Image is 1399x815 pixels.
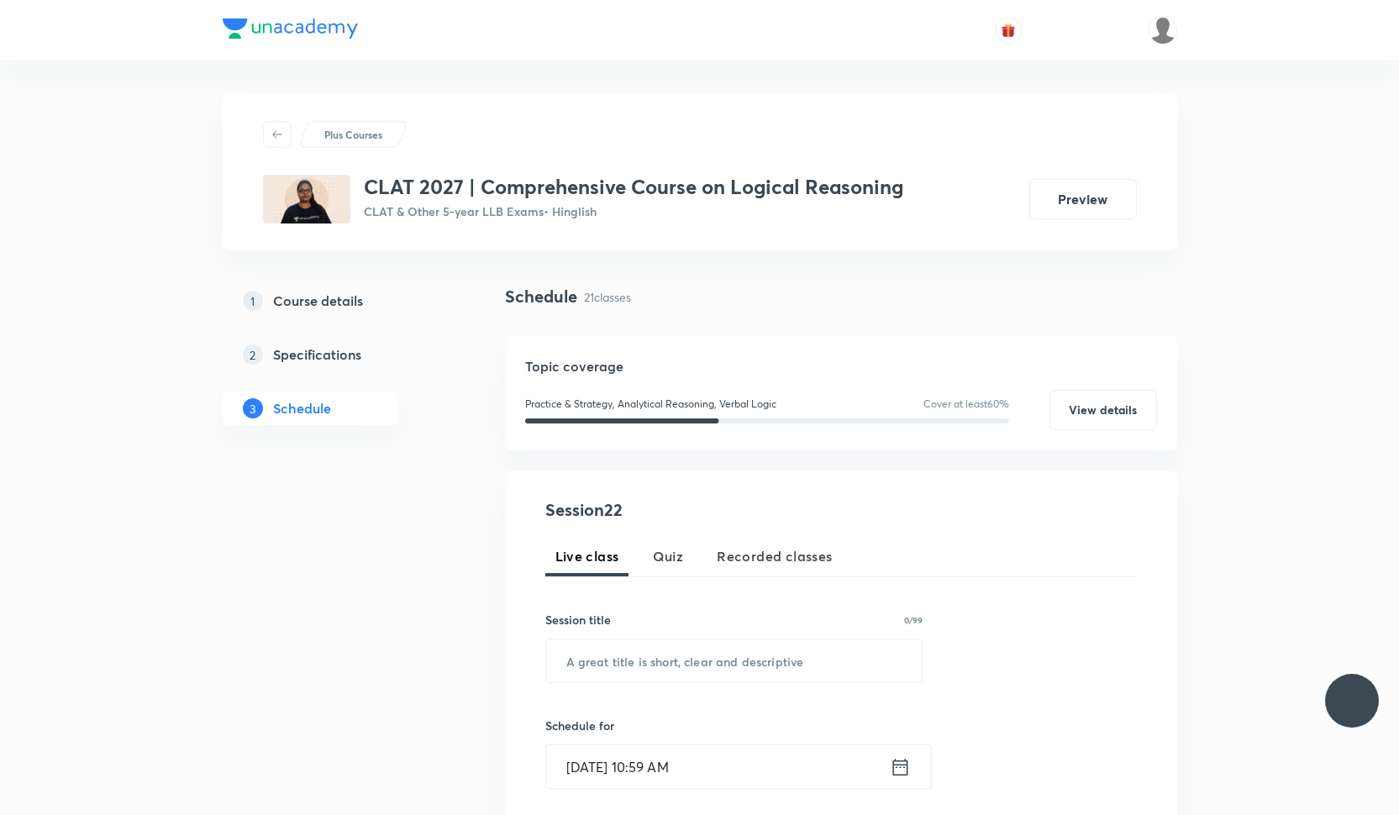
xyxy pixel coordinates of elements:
a: 2Specifications [223,338,451,371]
p: Practice & Strategy, Analytical Reasoning, Verbal Logic [525,397,776,412]
img: Company Logo [223,18,358,39]
img: Samridhya Pal [1149,16,1177,45]
p: 3 [243,398,263,418]
h6: Session title [545,611,611,628]
button: avatar [995,17,1022,44]
h5: Schedule [273,398,331,418]
span: Quiz [653,546,684,566]
span: Live class [555,546,619,566]
p: 2 [243,344,263,365]
p: 0/99 [904,616,923,624]
a: 1Course details [223,284,451,318]
p: Plus Courses [324,127,382,142]
p: CLAT & Other 5-year LLB Exams • Hinglish [364,202,903,220]
a: Company Logo [223,18,358,43]
button: Preview [1029,179,1137,219]
p: Cover at least 60 % [923,397,1009,412]
h6: Schedule for [545,717,923,734]
h5: Topic coverage [525,356,1157,376]
input: A great title is short, clear and descriptive [546,639,923,682]
h5: Course details [273,291,363,311]
h4: Session 22 [545,497,852,523]
h3: CLAT 2027 | Comprehensive Course on Logical Reasoning [364,175,903,199]
h5: Specifications [273,344,361,365]
p: 21 classes [584,288,631,306]
p: 1 [243,291,263,311]
img: B8765122-0612-4131-98C8-68CFC207118C_plus.png [263,175,350,223]
span: Recorded classes [717,546,832,566]
img: avatar [1001,23,1016,38]
button: View details [1049,390,1157,430]
h4: Schedule [505,284,577,309]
